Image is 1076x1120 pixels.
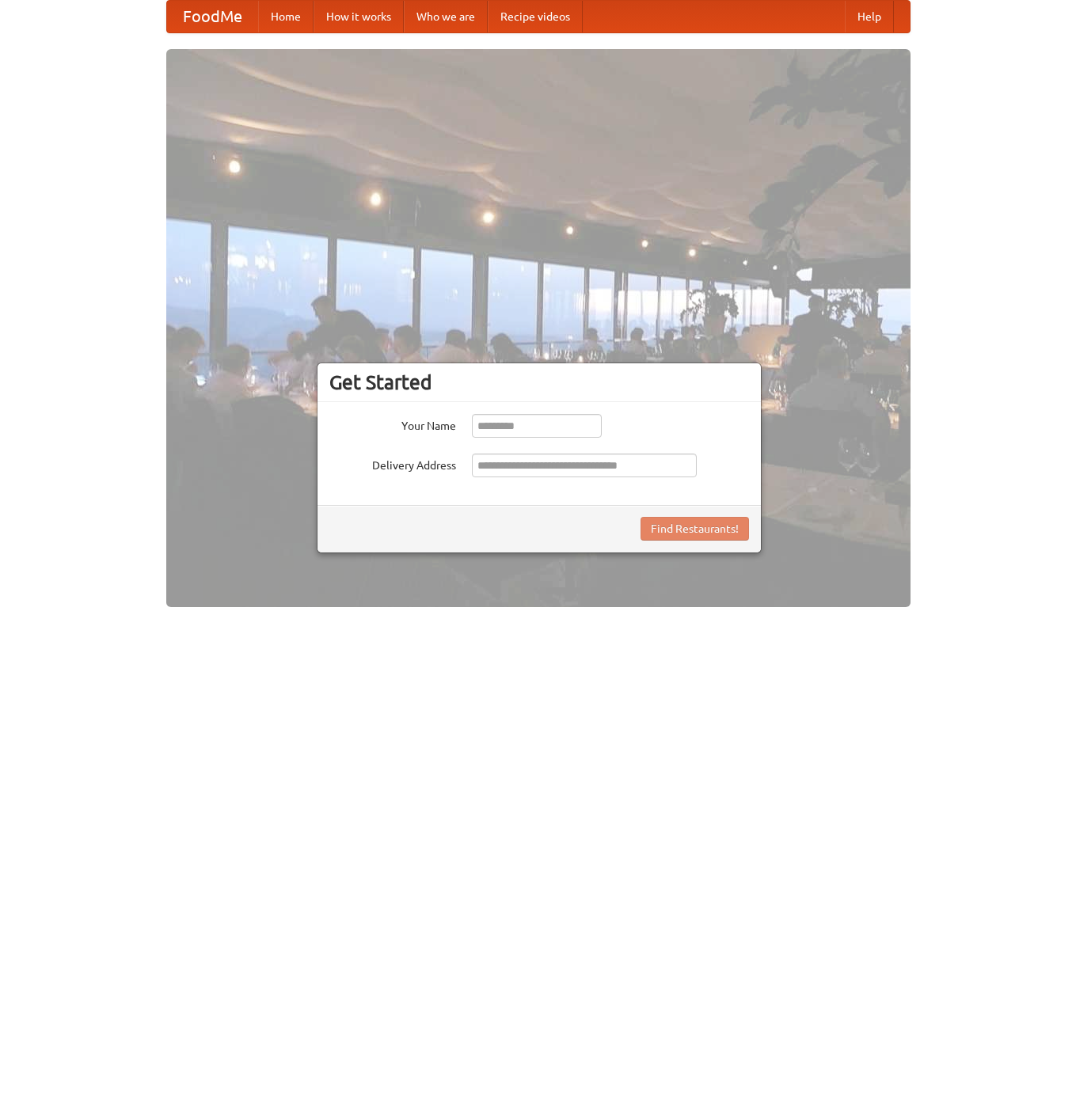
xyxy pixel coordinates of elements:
[404,1,488,32] a: Who we are
[258,1,314,32] a: Home
[329,414,456,434] label: Your Name
[488,1,583,32] a: Recipe videos
[641,517,749,541] button: Find Restaurants!
[329,370,749,394] h3: Get Started
[845,1,894,32] a: Help
[314,1,404,32] a: How it works
[329,454,456,473] label: Delivery Address
[167,1,258,32] a: FoodMe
